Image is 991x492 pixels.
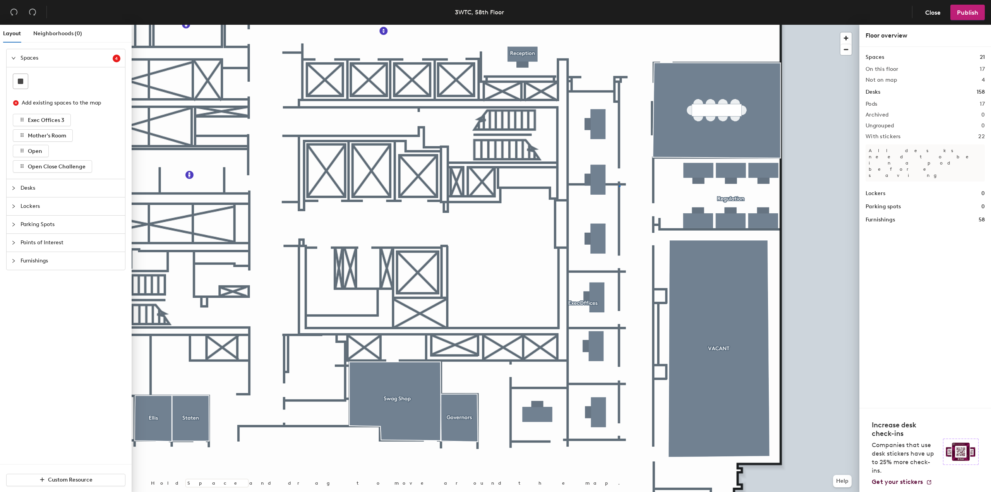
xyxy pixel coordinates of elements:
[6,5,22,20] button: Undo (⌘ + Z)
[11,259,16,263] span: collapsed
[28,132,66,139] span: Mother's Room
[866,134,901,140] h2: With stickers
[11,222,16,227] span: collapsed
[25,5,40,20] button: Redo (⌘ + ⇧ + Z)
[866,202,901,211] h1: Parking spots
[866,88,880,96] h1: Desks
[980,66,985,72] h2: 17
[866,101,877,107] h2: Pods
[13,160,92,173] button: Open Close Challenge
[21,216,120,233] span: Parking Spots
[872,478,923,485] span: Get your stickers
[866,189,885,198] h1: Lockers
[866,77,897,83] h2: Not on map
[13,114,71,126] button: Exec Offices 3
[13,145,49,157] button: Open
[21,197,120,215] span: Lockers
[21,179,120,197] span: Desks
[11,56,16,60] span: expanded
[872,421,938,438] h4: Increase desk check-ins
[982,77,985,83] h2: 4
[28,148,42,154] span: Open
[919,5,947,20] button: Close
[28,117,64,123] span: Exec Offices 3
[981,189,985,198] h1: 0
[866,144,985,182] p: All desks need to be in a pod before saving
[28,163,86,170] span: Open Close Challenge
[21,49,113,67] span: Spaces
[455,7,504,17] div: 3WTC, 58th Floor
[13,100,19,106] span: close-circle
[6,474,125,486] button: Custom Resource
[981,202,985,211] h1: 0
[943,439,979,465] img: Sticker logo
[13,129,73,142] button: Mother's Room
[979,216,985,224] h1: 58
[115,56,118,61] span: 4
[11,240,16,245] span: collapsed
[950,5,985,20] button: Publish
[980,101,985,107] h2: 17
[21,234,120,252] span: Points of Interest
[22,99,114,107] div: Add existing spaces to the map
[925,9,941,16] span: Close
[866,123,894,129] h2: Ungrouped
[872,478,932,486] a: Get your stickers
[11,186,16,190] span: collapsed
[3,30,21,37] span: Layout
[113,55,120,62] sup: 4
[872,441,938,475] p: Companies that use desk stickers have up to 25% more check-ins.
[978,134,985,140] h2: 22
[11,204,16,209] span: collapsed
[977,88,985,96] h1: 158
[866,112,888,118] h2: Archived
[981,112,985,118] h2: 0
[981,123,985,129] h2: 0
[980,53,985,62] h1: 21
[21,252,120,270] span: Furnishings
[48,477,93,483] span: Custom Resource
[866,31,985,40] div: Floor overview
[957,9,978,16] span: Publish
[866,216,895,224] h1: Furnishings
[866,66,898,72] h2: On this floor
[33,30,82,37] span: Neighborhoods (0)
[866,53,884,62] h1: Spaces
[833,475,852,487] button: Help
